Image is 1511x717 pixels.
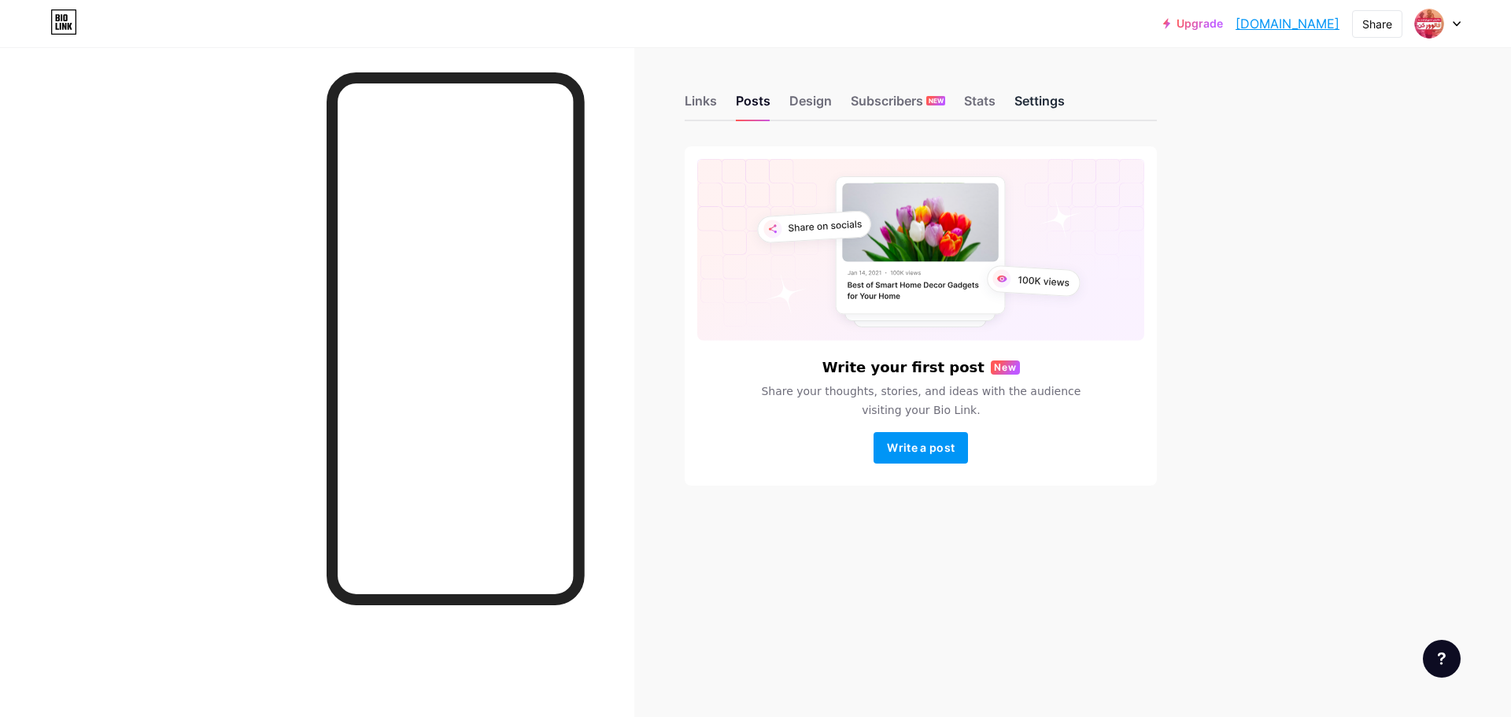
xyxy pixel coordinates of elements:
div: Settings [1014,91,1065,120]
span: NEW [929,96,944,105]
button: Write a post [874,432,968,464]
div: Stats [964,91,996,120]
div: Links [685,91,717,120]
span: Share your thoughts, stories, and ideas with the audience visiting your Bio Link. [742,382,1099,419]
div: Subscribers [851,91,945,120]
span: New [994,360,1017,375]
span: Write a post [887,441,955,454]
a: Upgrade [1163,17,1223,30]
img: MASOUD LENEL [1414,9,1444,39]
div: Posts [736,91,770,120]
a: [DOMAIN_NAME] [1236,14,1339,33]
div: Share [1362,16,1392,32]
div: Design [789,91,832,120]
h6: Write your first post [822,360,985,375]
